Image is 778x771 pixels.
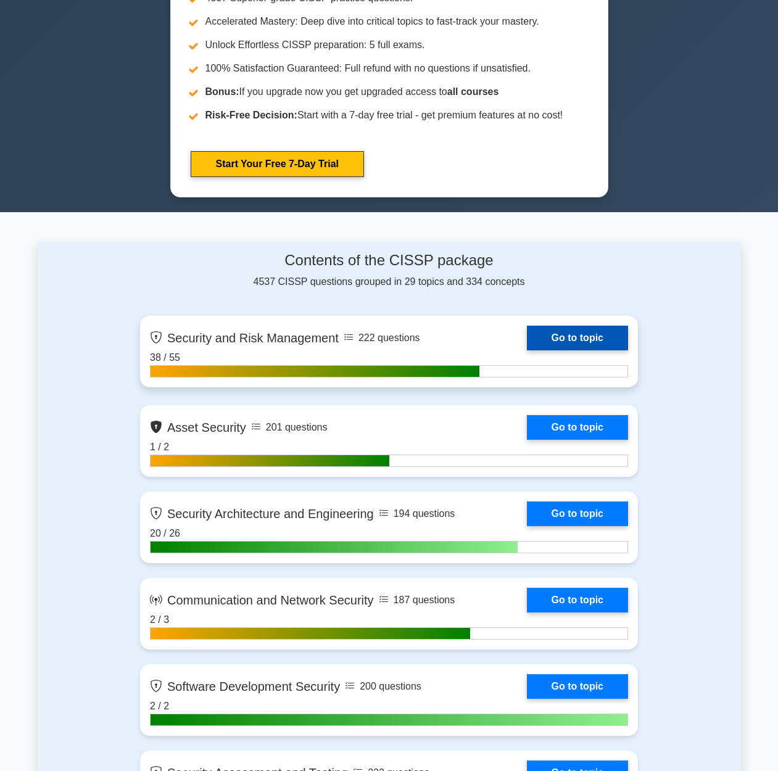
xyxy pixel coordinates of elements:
a: Go to topic [527,326,628,350]
div: 4537 CISSP questions grouped in 29 topics and 334 concepts [140,252,638,289]
a: Go to topic [527,501,628,526]
a: Go to topic [527,674,628,699]
a: Start Your Free 7-Day Trial [191,151,364,177]
h4: Contents of the CISSP package [140,252,638,270]
a: Go to topic [527,415,628,440]
a: Go to topic [527,588,628,612]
